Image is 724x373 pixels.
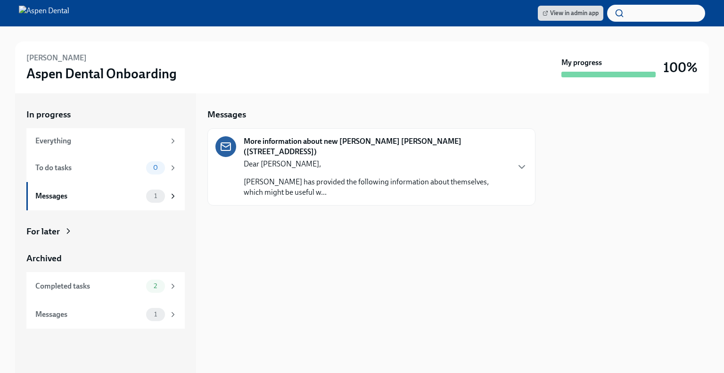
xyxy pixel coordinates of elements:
[543,8,599,18] span: View in admin app
[26,65,177,82] h3: Aspen Dental Onboarding
[148,192,163,199] span: 1
[26,300,185,329] a: Messages1
[35,191,142,201] div: Messages
[26,225,185,238] a: For later
[561,58,602,68] strong: My progress
[207,108,246,121] h5: Messages
[35,281,142,291] div: Completed tasks
[26,272,185,300] a: Completed tasks2
[26,182,185,210] a: Messages1
[663,59,698,76] h3: 100%
[35,163,142,173] div: To do tasks
[35,309,142,320] div: Messages
[26,108,185,121] a: In progress
[35,136,165,146] div: Everything
[26,128,185,154] a: Everything
[26,252,185,265] a: Archived
[26,225,60,238] div: For later
[244,177,509,198] p: [PERSON_NAME] has provided the following information about themselves, which might be useful w...
[244,159,509,169] p: Dear [PERSON_NAME],
[26,154,185,182] a: To do tasks0
[244,136,509,157] strong: More information about new [PERSON_NAME] [PERSON_NAME] ([STREET_ADDRESS])
[148,282,163,290] span: 2
[538,6,603,21] a: View in admin app
[148,311,163,318] span: 1
[26,53,87,63] h6: [PERSON_NAME]
[148,164,164,171] span: 0
[19,6,69,21] img: Aspen Dental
